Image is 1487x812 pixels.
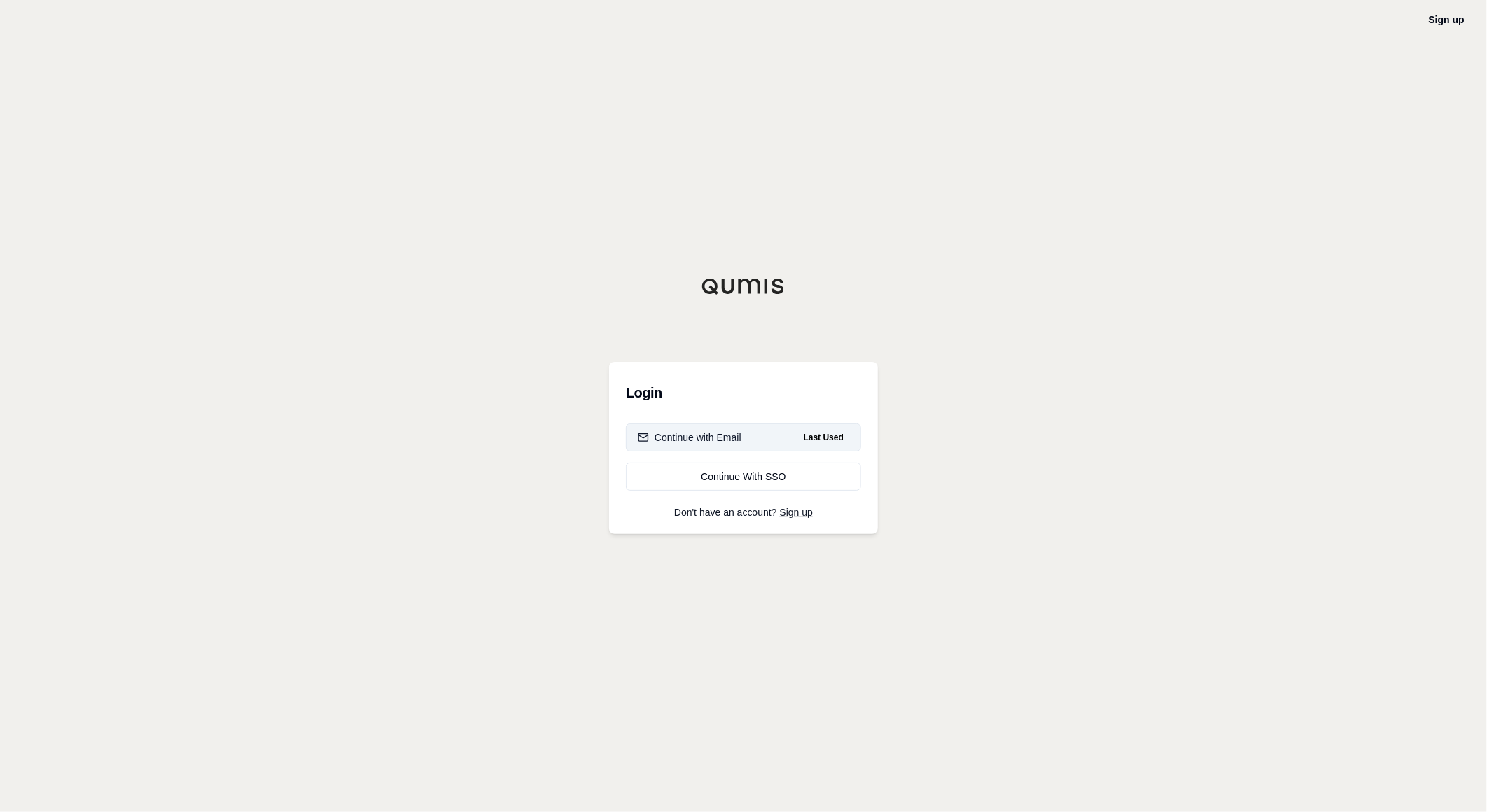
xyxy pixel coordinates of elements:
[626,379,861,407] h3: Login
[638,430,741,444] div: Continue with Email
[798,429,849,446] span: Last Used
[701,278,786,295] img: Qumis
[1429,14,1465,25] a: Sign up
[638,470,849,484] div: Continue With SSO
[780,507,813,518] a: Sign up
[626,507,861,517] p: Don't have an account?
[626,423,861,451] button: Continue with EmailLast Used
[626,463,861,491] a: Continue With SSO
